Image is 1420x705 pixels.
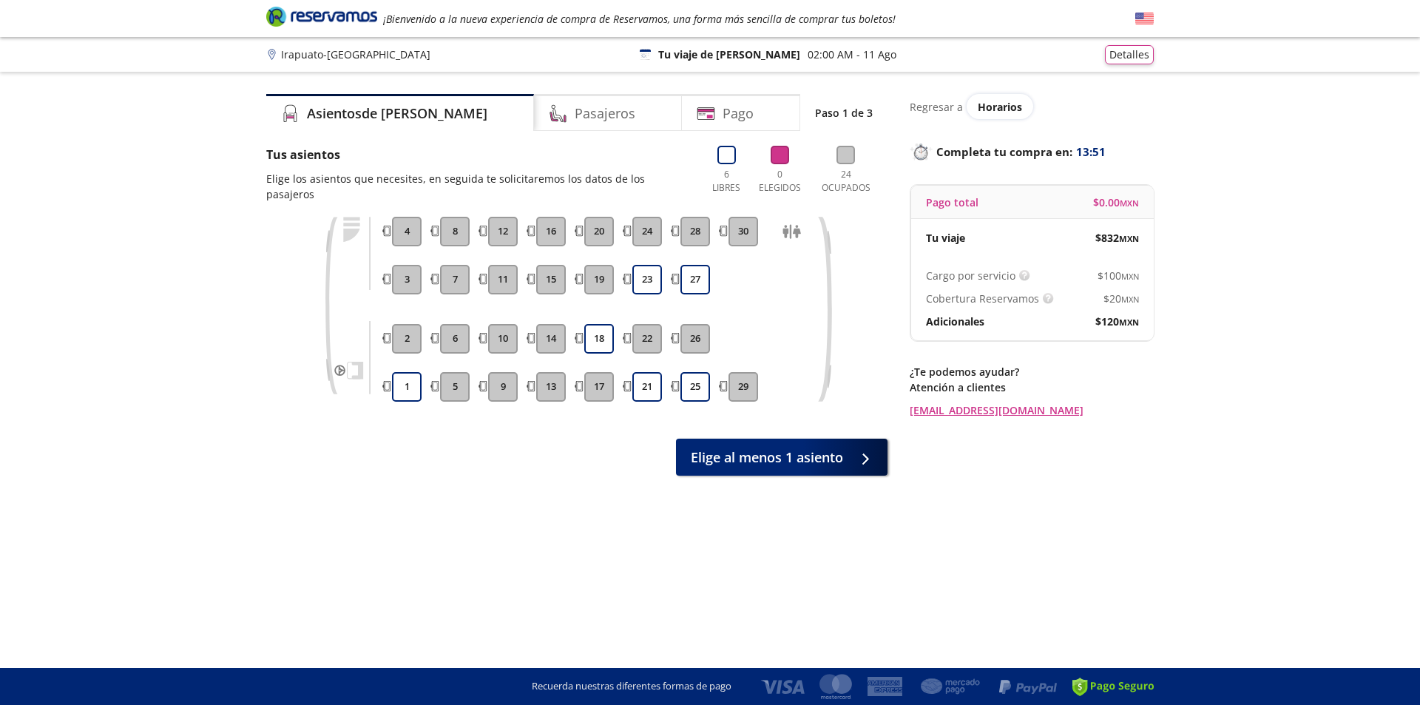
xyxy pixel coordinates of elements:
[1120,198,1139,209] small: MXN
[488,265,518,294] button: 11
[575,104,635,124] h4: Pasajeros
[440,217,470,246] button: 8
[1121,271,1139,282] small: MXN
[392,265,422,294] button: 3
[910,94,1154,119] div: Regresar a ver horarios
[910,364,1154,380] p: ¿Te podemos ayudar?
[816,168,877,195] p: 24 Ocupados
[266,146,694,163] p: Tus asientos
[808,47,896,62] p: 02:00 AM - 11 Ago
[910,402,1154,418] a: [EMAIL_ADDRESS][DOMAIN_NAME]
[926,291,1039,306] p: Cobertura Reservamos
[910,141,1154,162] p: Completa tu compra en :
[680,324,710,354] button: 26
[926,314,984,329] p: Adicionales
[584,372,614,402] button: 17
[440,372,470,402] button: 5
[266,5,377,27] i: Brand Logo
[536,265,566,294] button: 15
[1093,195,1139,210] span: $ 0.00
[680,372,710,402] button: 25
[691,448,843,468] span: Elige al menos 1 asiento
[926,195,978,210] p: Pago total
[1105,45,1154,64] button: Detalles
[392,372,422,402] button: 1
[632,372,662,402] button: 21
[1121,294,1139,305] small: MXN
[307,104,487,124] h4: Asientos de [PERSON_NAME]
[926,268,1015,283] p: Cargo por servicio
[1098,268,1139,283] span: $ 100
[728,372,758,402] button: 29
[728,217,758,246] button: 30
[676,439,887,476] button: Elige al menos 1 asiento
[488,372,518,402] button: 9
[926,230,965,246] p: Tu viaje
[1076,144,1106,161] span: 13:51
[584,265,614,294] button: 19
[392,324,422,354] button: 2
[1135,10,1154,28] button: English
[978,100,1022,114] span: Horarios
[536,217,566,246] button: 16
[658,47,800,62] p: Tu viaje de [PERSON_NAME]
[1119,233,1139,244] small: MXN
[536,372,566,402] button: 13
[584,217,614,246] button: 20
[632,265,662,294] button: 23
[440,265,470,294] button: 7
[755,168,805,195] p: 0 Elegidos
[680,217,710,246] button: 28
[815,105,873,121] p: Paso 1 de 3
[1103,291,1139,306] span: $ 20
[536,324,566,354] button: 14
[632,217,662,246] button: 24
[632,324,662,354] button: 22
[383,12,896,26] em: ¡Bienvenido a la nueva experiencia de compra de Reservamos, una forma más sencilla de comprar tus...
[266,5,377,32] a: Brand Logo
[680,265,710,294] button: 27
[281,47,430,62] p: Irapuato - [GEOGRAPHIC_DATA]
[910,99,963,115] p: Regresar a
[392,217,422,246] button: 4
[1095,230,1139,246] span: $ 832
[910,380,1154,395] p: Atención a clientes
[1095,314,1139,329] span: $ 120
[723,104,754,124] h4: Pago
[709,168,744,195] p: 6 Libres
[532,679,731,694] p: Recuerda nuestras diferentes formas de pago
[584,324,614,354] button: 18
[266,171,694,202] p: Elige los asientos que necesites, en seguida te solicitaremos los datos de los pasajeros
[488,217,518,246] button: 12
[1119,317,1139,328] small: MXN
[440,324,470,354] button: 6
[488,324,518,354] button: 10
